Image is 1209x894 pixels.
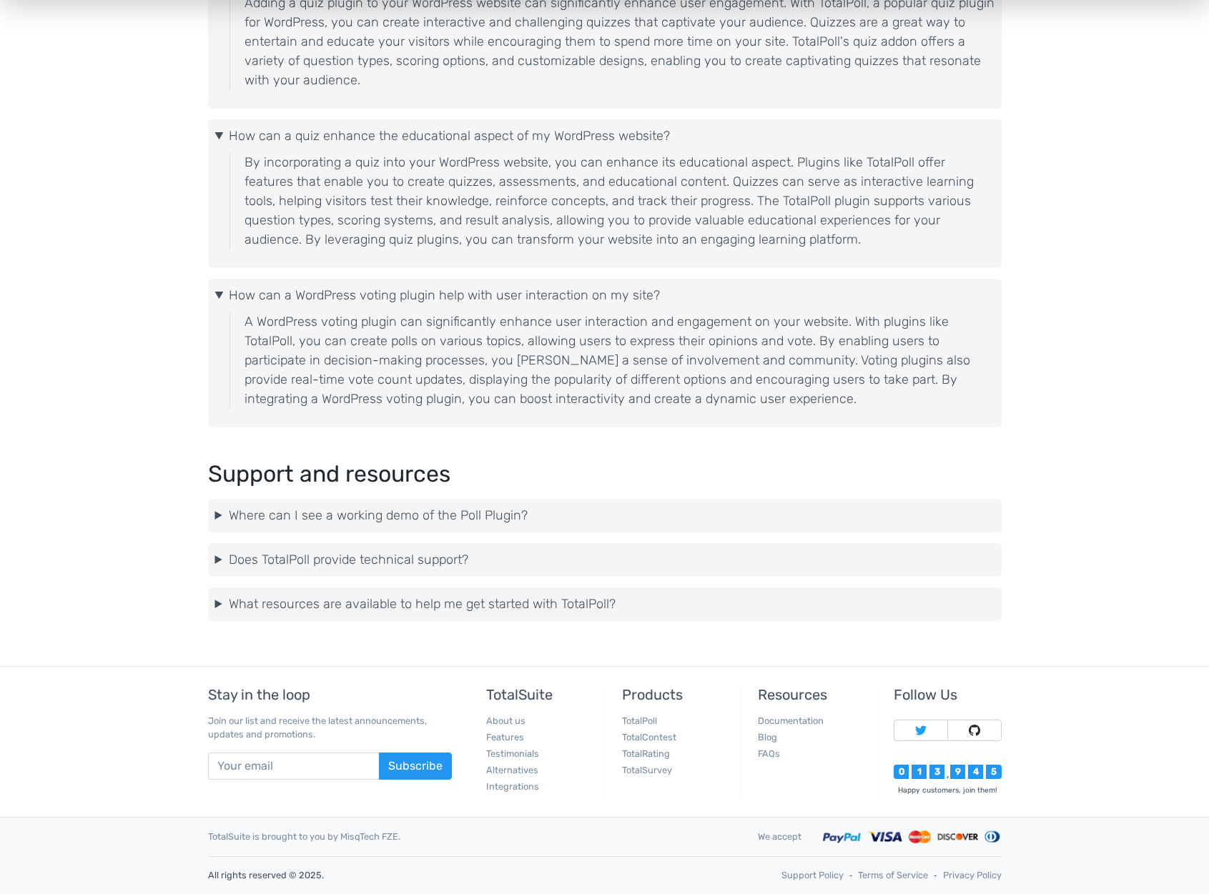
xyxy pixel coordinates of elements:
div: 4 [968,765,983,780]
img: Accepted payment methods [823,829,1002,845]
a: FAQs [758,748,780,759]
a: Features [486,732,524,742]
div: 1 [912,765,927,780]
h5: Products [622,687,729,702]
a: Privacy Policy [943,868,1002,882]
div: 0 [894,765,909,780]
a: Alternatives [486,765,538,775]
div: , [944,770,950,780]
h5: TotalSuite [486,687,593,702]
a: Terms of Service [858,868,928,882]
h5: Follow Us [894,687,1001,702]
img: Follow TotalSuite on Twitter [915,725,927,736]
a: About us [486,715,525,726]
div: 5 [986,765,1001,780]
a: Testimonials [486,748,539,759]
a: Support Policy [781,868,844,882]
div: Happy customers, join them! [894,785,1001,795]
p: By incorporating a quiz into your WordPress website, you can enhance its educational aspect. Plug... [245,153,995,249]
div: 3 [929,765,944,780]
span: ‐ [934,868,937,882]
a: TotalContest [622,732,676,742]
p: All rights reserved © 2025. [208,868,594,882]
div: TotalSuite is brought to you by MisqTech FZE. [197,830,747,843]
a: TotalPoll [622,715,657,726]
p: A WordPress voting plugin can significantly enhance user interaction and engagement on your websi... [245,312,995,409]
img: Follow TotalSuite on Github [969,725,980,736]
a: Documentation [758,715,824,726]
summary: How can a quiz enhance the educational aspect of my WordPress website? [215,126,995,146]
a: TotalRating [622,748,670,759]
button: Subscribe [379,753,452,780]
summary: Where can I see a working demo of the Poll Plugin? [215,506,995,525]
summary: Does TotalPoll provide technical support? [215,550,995,570]
div: 9 [950,765,965,780]
h5: Stay in the loop [208,687,452,702]
a: TotalSurvey [622,765,672,775]
input: Your email [208,753,380,780]
summary: How can a WordPress voting plugin help with user interaction on my site? [215,286,995,305]
a: Integrations [486,781,539,792]
p: Join our list and receive the latest announcements, updates and promotions. [208,714,452,741]
div: We accept [747,830,812,843]
span: ‐ [849,868,852,882]
h5: Resources [758,687,865,702]
summary: What resources are available to help me get started with TotalPoll? [215,595,995,614]
a: Blog [758,732,777,742]
h2: Support and resources [208,462,1002,487]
